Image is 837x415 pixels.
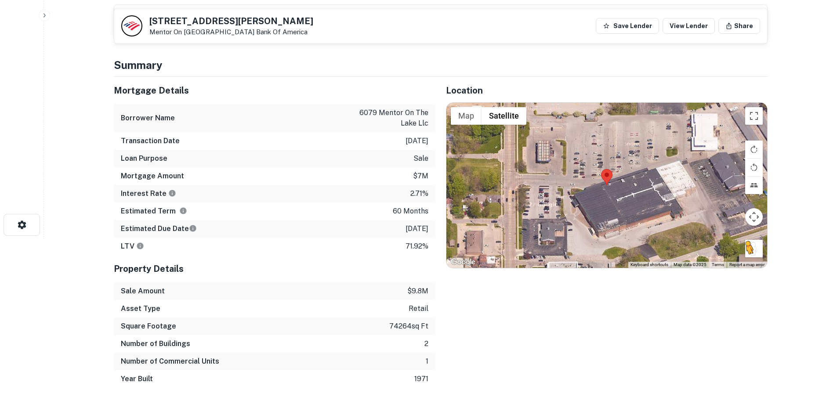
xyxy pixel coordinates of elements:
h6: Borrower Name [121,113,175,123]
button: Rotate map clockwise [745,141,763,158]
p: Mentor On [GEOGRAPHIC_DATA] [149,28,313,36]
h6: Loan Purpose [121,153,167,164]
h6: Estimated Term [121,206,187,217]
button: Tilt map [745,177,763,194]
p: 1971 [414,374,428,384]
p: $9.8m [407,286,428,296]
button: Map camera controls [745,208,763,226]
a: Terms (opens in new tab) [712,262,724,267]
a: View Lender [663,18,715,34]
p: sale [413,153,428,164]
p: [DATE] [406,136,428,146]
h5: Location [446,84,768,97]
button: Share [718,18,760,34]
h5: Mortgage Details [114,84,435,97]
svg: Estimate is based on a standard schedule for this type of loan. [189,224,197,232]
a: Report a map error [729,262,765,267]
a: Open this area in Google Maps (opens a new window) [449,256,478,268]
svg: LTVs displayed on the website are for informational purposes only and may be reported incorrectly... [136,242,144,250]
h6: Asset Type [121,303,160,314]
h5: Property Details [114,262,435,275]
button: Keyboard shortcuts [630,262,668,268]
h6: Year Built [121,374,153,384]
p: 2 [424,339,428,349]
h6: Square Footage [121,321,176,332]
h6: Mortgage Amount [121,171,184,181]
button: Rotate map counterclockwise [745,159,763,176]
p: 2.71% [410,188,428,199]
h6: Sale Amount [121,286,165,296]
h6: Number of Buildings [121,339,190,349]
p: 60 months [393,206,428,217]
iframe: Chat Widget [793,345,837,387]
p: [DATE] [406,224,428,234]
button: Drag Pegman onto the map to open Street View [745,240,763,257]
button: Show satellite imagery [482,107,526,125]
h4: Summary [114,57,768,73]
button: Show street map [451,107,482,125]
p: 71.92% [406,241,428,252]
svg: Term is based on a standard schedule for this type of loan. [179,207,187,215]
button: Save Lender [596,18,659,34]
span: Map data ©2025 [674,262,707,267]
h6: Transaction Date [121,136,180,146]
h5: [STREET_ADDRESS][PERSON_NAME] [149,17,313,25]
img: Google [449,256,478,268]
p: 74264 sq ft [389,321,428,332]
button: Toggle fullscreen view [745,107,763,125]
p: retail [409,303,428,314]
h6: Interest Rate [121,188,176,199]
h6: LTV [121,241,144,252]
h6: Number of Commercial Units [121,356,219,367]
p: 6079 mentor on the lake llc [349,108,428,129]
p: 1 [426,356,428,367]
h6: Estimated Due Date [121,224,197,234]
a: Bank Of America [256,28,308,36]
p: $7m [413,171,428,181]
svg: The interest rates displayed on the website are for informational purposes only and may be report... [168,189,176,197]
